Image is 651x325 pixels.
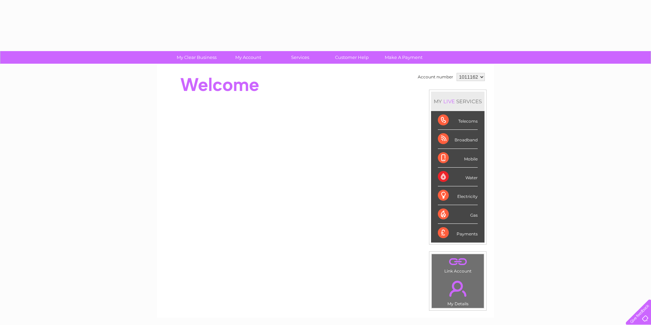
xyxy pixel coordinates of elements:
a: . [433,277,482,300]
div: Mobile [438,149,478,168]
a: . [433,256,482,268]
a: Customer Help [324,51,380,64]
div: Electricity [438,186,478,205]
div: MY SERVICES [431,92,485,111]
a: Make A Payment [376,51,432,64]
div: Broadband [438,130,478,149]
div: Water [438,168,478,186]
td: My Details [431,275,484,308]
a: My Clear Business [169,51,225,64]
div: Telecoms [438,111,478,130]
a: My Account [220,51,276,64]
div: Gas [438,205,478,224]
td: Link Account [431,254,484,275]
div: Payments [438,224,478,242]
a: Services [272,51,328,64]
td: Account number [416,71,455,83]
div: LIVE [442,98,456,105]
